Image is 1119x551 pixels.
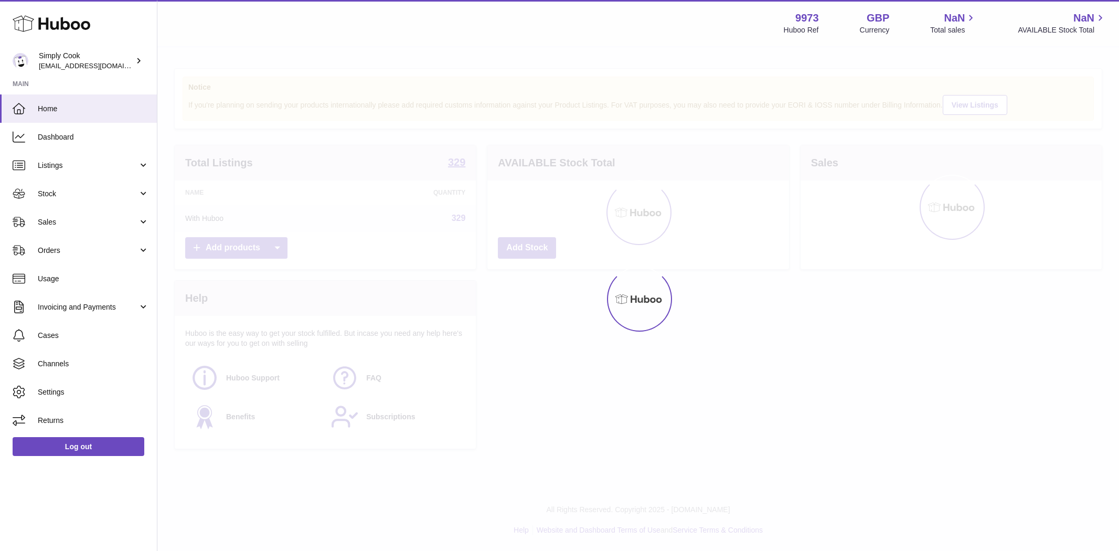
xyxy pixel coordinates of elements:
span: Cases [38,331,149,341]
span: Dashboard [38,132,149,142]
span: Settings [38,387,149,397]
span: NaN [1073,11,1094,25]
strong: GBP [867,11,889,25]
span: Usage [38,274,149,284]
span: [EMAIL_ADDRESS][DOMAIN_NAME] [39,61,154,70]
span: Invoicing and Payments [38,302,138,312]
span: Orders [38,246,138,256]
span: Total sales [930,25,977,35]
span: NaN [944,11,965,25]
span: Stock [38,189,138,199]
img: internalAdmin-9973@internal.huboo.com [13,53,28,69]
div: Huboo Ref [784,25,819,35]
a: NaN Total sales [930,11,977,35]
div: Simply Cook [39,51,133,71]
strong: 9973 [795,11,819,25]
span: Listings [38,161,138,171]
a: Log out [13,437,144,456]
div: Currency [860,25,890,35]
span: Sales [38,217,138,227]
span: Returns [38,416,149,426]
span: Channels [38,359,149,369]
span: Home [38,104,149,114]
span: AVAILABLE Stock Total [1018,25,1106,35]
a: NaN AVAILABLE Stock Total [1018,11,1106,35]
